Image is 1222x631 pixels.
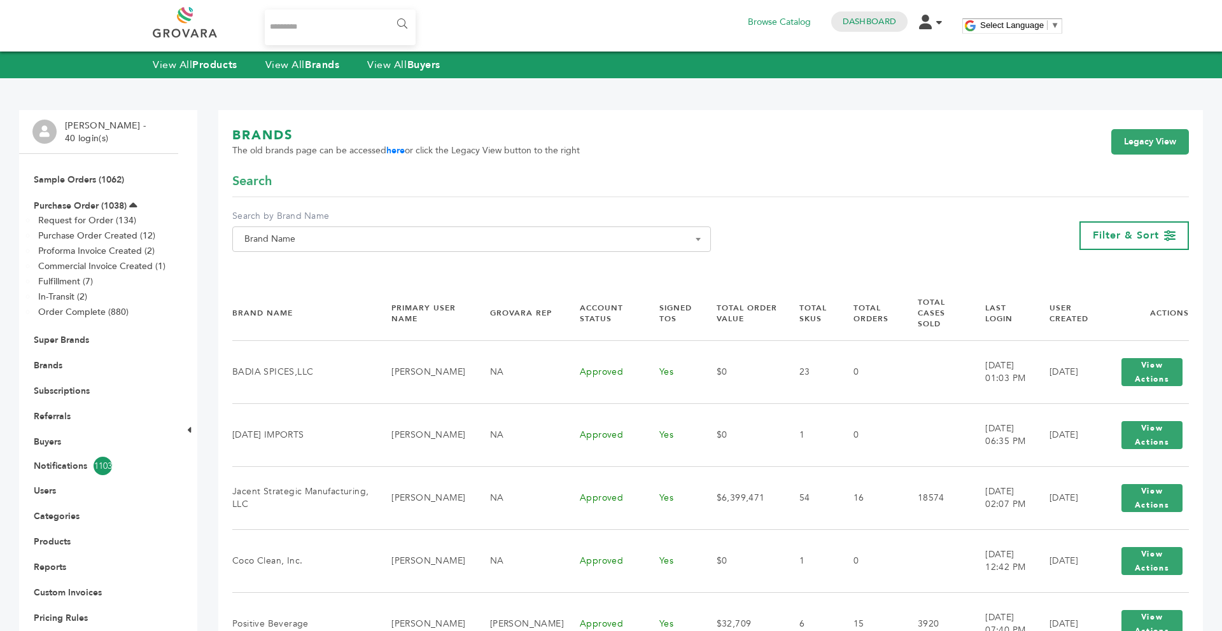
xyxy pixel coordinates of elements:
td: $0 [701,529,783,592]
td: Approved [564,403,643,466]
td: Coco Clean, Inc. [232,529,376,592]
input: Search... [265,10,416,45]
a: Commercial Invoice Created (1) [38,260,165,272]
td: NA [474,340,564,403]
a: Fulfillment (7) [38,275,93,288]
th: Brand Name [232,286,376,340]
td: [DATE] [1034,466,1099,529]
td: 1 [783,529,838,592]
td: Approved [564,340,643,403]
td: Yes [643,466,701,529]
label: Search by Brand Name [232,210,711,223]
a: Purchase Order Created (12) [38,230,155,242]
td: $0 [701,340,783,403]
td: [PERSON_NAME] [376,529,474,592]
td: Yes [643,340,701,403]
a: here [386,144,405,156]
a: Order Complete (880) [38,306,129,318]
a: Reports [34,561,66,573]
button: View Actions [1121,547,1183,575]
a: Dashboard [843,16,896,27]
a: Browse Catalog [748,15,811,29]
a: View AllProducts [153,58,237,72]
td: [DATE] 12:42 PM [969,529,1034,592]
td: 54 [783,466,838,529]
a: Pricing Rules [34,612,88,624]
td: [DATE] [1034,340,1099,403]
img: profile.png [32,120,57,144]
td: [PERSON_NAME] [376,403,474,466]
a: Buyers [34,436,61,448]
strong: Products [192,58,237,72]
span: ▼ [1051,20,1059,30]
th: Actions [1099,286,1189,340]
th: Total Order Value [701,286,783,340]
td: [DATE] [1034,529,1099,592]
a: Users [34,485,56,497]
td: BADIA SPICES,LLC [232,340,376,403]
td: Approved [564,529,643,592]
th: Last Login [969,286,1034,340]
a: In-Transit (2) [38,291,87,303]
td: Yes [643,529,701,592]
td: [DATE] 06:35 PM [969,403,1034,466]
td: NA [474,529,564,592]
td: NA [474,466,564,529]
th: Total Orders [838,286,902,340]
strong: Buyers [407,58,440,72]
td: $0 [701,403,783,466]
th: Grovara Rep [474,286,564,340]
th: Signed TOS [643,286,701,340]
a: View AllBrands [265,58,340,72]
th: Account Status [564,286,643,340]
td: 0 [838,340,902,403]
td: [DATE] [1034,403,1099,466]
a: Subscriptions [34,385,90,397]
a: Sample Orders (1062) [34,174,124,186]
button: View Actions [1121,421,1183,449]
th: User Created [1034,286,1099,340]
td: 0 [838,403,902,466]
a: Purchase Order (1038) [34,200,127,212]
li: [PERSON_NAME] - 40 login(s) [65,120,149,144]
a: Products [34,536,71,548]
td: $6,399,471 [701,466,783,529]
td: 18574 [902,466,970,529]
h1: BRANDS [232,127,580,144]
th: Total SKUs [783,286,838,340]
td: Approved [564,466,643,529]
a: Categories [34,510,80,522]
a: Custom Invoices [34,586,102,599]
td: [DATE] IMPORTS [232,403,376,466]
span: Filter & Sort [1093,228,1159,242]
span: The old brands page can be accessed or click the Legacy View button to the right [232,144,580,157]
a: Proforma Invoice Created (2) [38,245,155,257]
td: 0 [838,529,902,592]
span: Brand Name [239,230,704,248]
span: Brand Name [232,226,711,252]
a: Brands [34,359,62,371]
a: Legacy View [1111,129,1189,155]
a: Super Brands [34,334,89,346]
td: 1 [783,403,838,466]
td: [PERSON_NAME] [376,466,474,529]
a: Notifications1103 [34,457,164,475]
span: Select Language [980,20,1044,30]
span: 1103 [94,457,112,475]
td: 16 [838,466,902,529]
td: [PERSON_NAME] [376,340,474,403]
a: View AllBuyers [367,58,440,72]
td: 23 [783,340,838,403]
a: Referrals [34,410,71,422]
td: [DATE] 01:03 PM [969,340,1034,403]
th: Primary User Name [376,286,474,340]
td: Yes [643,403,701,466]
span: Search [232,172,272,190]
th: Total Cases Sold [902,286,970,340]
button: View Actions [1121,484,1183,512]
button: View Actions [1121,358,1183,386]
td: NA [474,403,564,466]
a: Request for Order (134) [38,214,136,226]
a: Select Language​ [980,20,1059,30]
td: Jacent Strategic Manufacturing, LLC [232,466,376,529]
